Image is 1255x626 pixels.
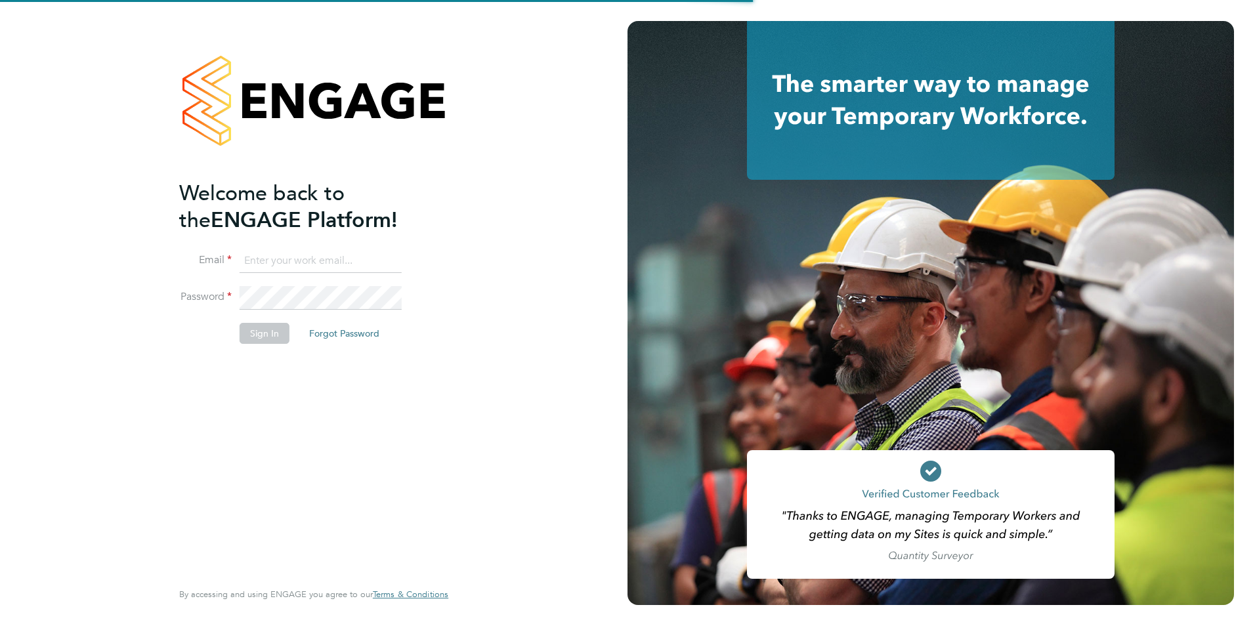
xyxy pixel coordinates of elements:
label: Password [179,290,232,304]
a: Terms & Conditions [373,589,448,600]
label: Email [179,253,232,267]
h2: ENGAGE Platform! [179,180,435,234]
span: Welcome back to the [179,180,345,233]
span: Terms & Conditions [373,589,448,600]
span: By accessing and using ENGAGE you agree to our [179,589,448,600]
input: Enter your work email... [240,249,402,273]
button: Forgot Password [299,323,390,344]
button: Sign In [240,323,289,344]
